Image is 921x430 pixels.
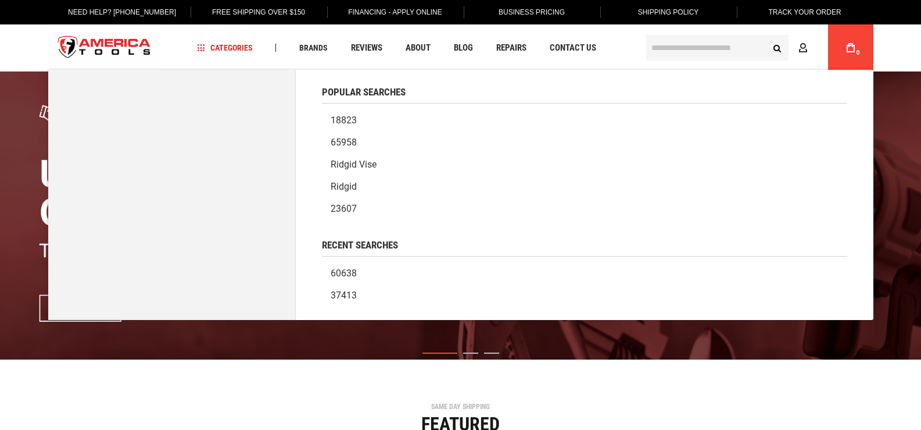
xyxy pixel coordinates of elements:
img: America Tools [48,26,161,70]
a: Contact Us [544,40,601,56]
a: 37413 [322,285,847,307]
a: 0 [840,24,862,71]
div: SAME DAY SHIPPING [45,403,876,410]
a: Reviews [346,40,388,56]
span: Popular Searches [322,87,406,97]
span: Categories [197,44,253,52]
a: Repairs [491,40,532,56]
span: Shipping Policy [638,8,699,16]
span: About [406,44,431,52]
a: Brands [294,40,333,56]
span: 0 [857,49,860,56]
a: 65958 [322,132,847,154]
span: Blog [454,44,473,52]
span: Contact Us [550,44,596,52]
a: store logo [48,26,161,70]
a: Categories [192,40,258,56]
a: Blog [449,40,478,56]
span: Brands [299,44,328,52]
a: Ridgid [322,176,847,198]
a: 18823 [322,109,847,132]
button: Search [766,37,789,59]
span: Recent Searches [322,240,398,250]
a: 60638 [322,262,847,285]
a: About [400,40,436,56]
a: 23607 [322,198,847,220]
span: Reviews [351,44,382,52]
a: Ridgid vise [322,154,847,176]
span: Repairs [496,44,526,52]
